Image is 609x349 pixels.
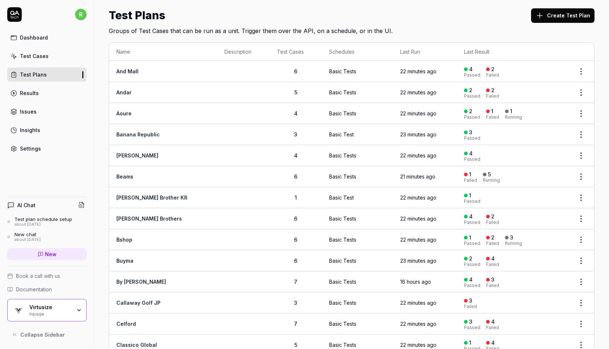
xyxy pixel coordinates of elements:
span: 6 [294,68,297,74]
div: 3 [469,319,472,325]
a: Documentation [7,286,87,293]
div: Passed [464,262,480,267]
a: New chatabout [DATE] [7,231,87,242]
th: Description [217,43,270,61]
a: And Mall [116,68,138,74]
a: Bshop [116,237,132,243]
time: 22 minutes ago [400,110,436,116]
a: Book a call with us [7,272,87,280]
span: 5 [294,89,297,95]
time: 22 minutes ago [400,194,436,201]
span: New [45,250,57,258]
a: Banana Republic [116,131,160,137]
a: Dashboard [7,30,87,45]
div: Insights [20,126,40,134]
a: Celford [116,321,136,327]
th: Name [109,43,217,61]
th: Last Result [457,43,568,61]
a: Test Plans [7,67,87,82]
h1: Test Plans [109,7,165,24]
div: Running [483,178,500,182]
a: Issues [7,104,87,119]
time: 22 minutes ago [400,89,436,95]
div: Basic Tests [329,299,356,307]
img: Virtusize Logo [12,304,25,317]
div: 1 [469,234,471,241]
time: 21 minutes ago [400,173,435,180]
a: Andar [116,89,132,95]
div: Running [505,115,522,119]
time: 23 minutes ago [400,131,436,137]
div: Basic Tests [329,215,356,222]
button: Virtusize LogoVirtusizeInpage [7,299,87,321]
div: Failed [486,220,499,225]
div: Dashboard [20,34,48,41]
div: Failed [486,283,499,288]
div: 1 [469,192,471,199]
div: 2 [469,255,472,262]
th: Last Run [393,43,457,61]
div: 2 [469,108,472,115]
div: Failed [464,304,477,309]
div: Basic Tests [329,341,356,349]
a: By [PERSON_NAME] [116,279,166,285]
div: 3 [510,234,513,241]
div: Basic Tests [329,320,356,328]
a: Classico Global [116,342,157,348]
div: 3 [491,276,494,283]
div: 1 [469,340,471,346]
time: 23 minutes ago [400,258,436,264]
div: Passed [464,199,480,204]
a: Results [7,86,87,100]
span: Book a call with us [16,272,60,280]
div: Basic Test [329,194,354,201]
div: Passed [464,136,480,140]
h4: AI Chat [17,201,36,209]
th: Test Cases [270,43,322,61]
button: r [75,7,87,22]
div: Basic Tests [329,236,356,243]
span: 4 [294,152,298,159]
button: Collapse Sidebar [7,327,87,342]
div: 2 [491,66,494,73]
div: 4 [469,213,473,220]
span: 4 [294,110,298,116]
div: Results [20,89,39,97]
time: 16 hours ago [400,279,431,285]
div: Settings [20,145,41,152]
div: 2 [491,234,494,241]
a: [PERSON_NAME] [116,152,158,159]
span: 7 [294,321,297,327]
span: Documentation [16,286,52,293]
a: Beams [116,173,133,180]
h2: Groups of Test Cases that can be run as a unit. Trigger them over the API, on a schedule, or in t... [109,24,594,35]
div: 1 [510,108,512,115]
div: Passed [464,325,480,330]
div: Basic Tests [329,278,356,286]
div: Test plan schedule setup [14,216,72,222]
span: 6 [294,215,297,222]
div: Basic Test [329,131,354,138]
div: Basic Tests [329,173,356,180]
div: New chat [14,231,41,237]
span: r [75,9,87,20]
div: 3 [469,297,472,304]
div: Passed [464,94,480,98]
div: Basic Tests [329,89,356,96]
div: Passed [464,157,480,161]
div: Inpage [29,311,71,316]
a: Buyma [116,258,133,264]
div: Failed [486,262,499,267]
div: Issues [20,108,37,115]
a: [PERSON_NAME] Brother KR [116,194,187,201]
div: 3 [469,129,472,136]
span: 7 [294,279,297,285]
div: Basic Tests [329,152,356,159]
div: 1 [491,108,493,115]
div: Passed [464,115,480,119]
div: about [DATE] [14,222,72,227]
th: Schedules [322,43,393,61]
a: Settings [7,141,87,156]
time: 22 minutes ago [400,342,436,348]
button: Create Test Plan [531,8,594,23]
